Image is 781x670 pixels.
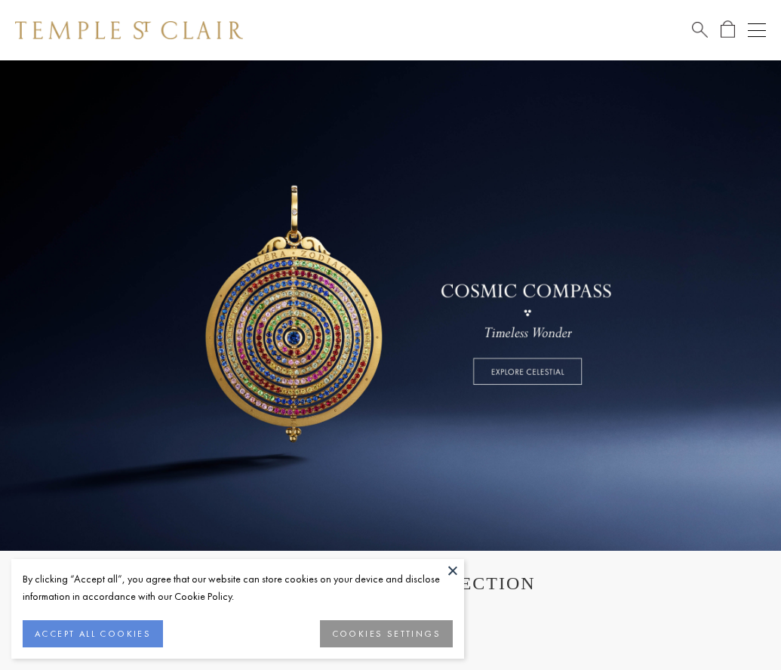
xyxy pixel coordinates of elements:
a: Search [692,20,708,39]
img: Temple St. Clair [15,21,243,39]
a: Open Shopping Bag [721,20,735,39]
button: COOKIES SETTINGS [320,620,453,647]
div: By clicking “Accept all”, you agree that our website can store cookies on your device and disclos... [23,570,453,605]
button: ACCEPT ALL COOKIES [23,620,163,647]
button: Open navigation [748,21,766,39]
